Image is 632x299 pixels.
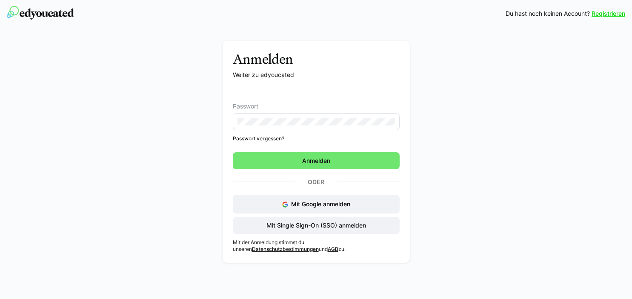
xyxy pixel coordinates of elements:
a: Datenschutzbestimmungen [252,246,319,252]
button: Mit Single Sign-On (SSO) anmelden [233,217,400,234]
span: Passwort [233,103,258,110]
p: Weiter zu edyoucated [233,71,400,79]
span: Anmelden [301,157,332,165]
a: Passwort vergessen? [233,135,400,142]
button: Anmelden [233,152,400,169]
a: Registrieren [592,9,625,18]
span: Mit Google anmelden [291,200,350,208]
p: Mit der Anmeldung stimmst du unseren und zu. [233,239,400,253]
span: Mit Single Sign-On (SSO) anmelden [265,221,367,230]
button: Mit Google anmelden [233,195,400,214]
span: Du hast noch keinen Account? [506,9,590,18]
p: Oder [295,176,337,188]
a: AGB [328,246,338,252]
img: edyoucated [7,6,74,20]
h3: Anmelden [233,51,400,67]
